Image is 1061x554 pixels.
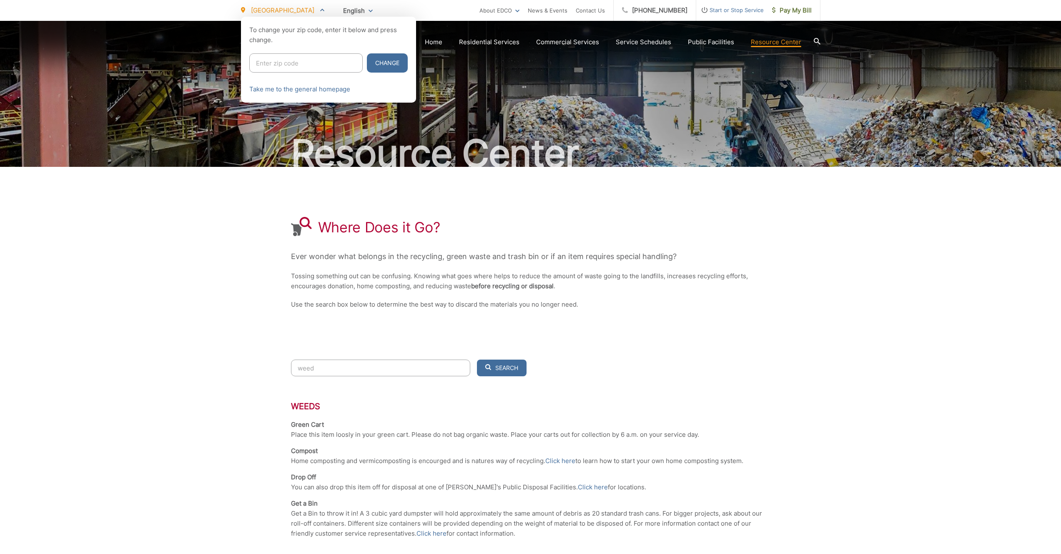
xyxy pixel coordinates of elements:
a: Contact Us [576,5,605,15]
a: News & Events [528,5,567,15]
button: Change [367,53,408,73]
p: To change your zip code, enter it below and press change. [249,25,408,45]
a: About EDCO [479,5,519,15]
a: Take me to the general homepage [249,84,350,94]
span: Pay My Bill [772,5,812,15]
input: Enter zip code [249,53,363,73]
span: English [337,3,379,18]
span: [GEOGRAPHIC_DATA] [251,6,314,14]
